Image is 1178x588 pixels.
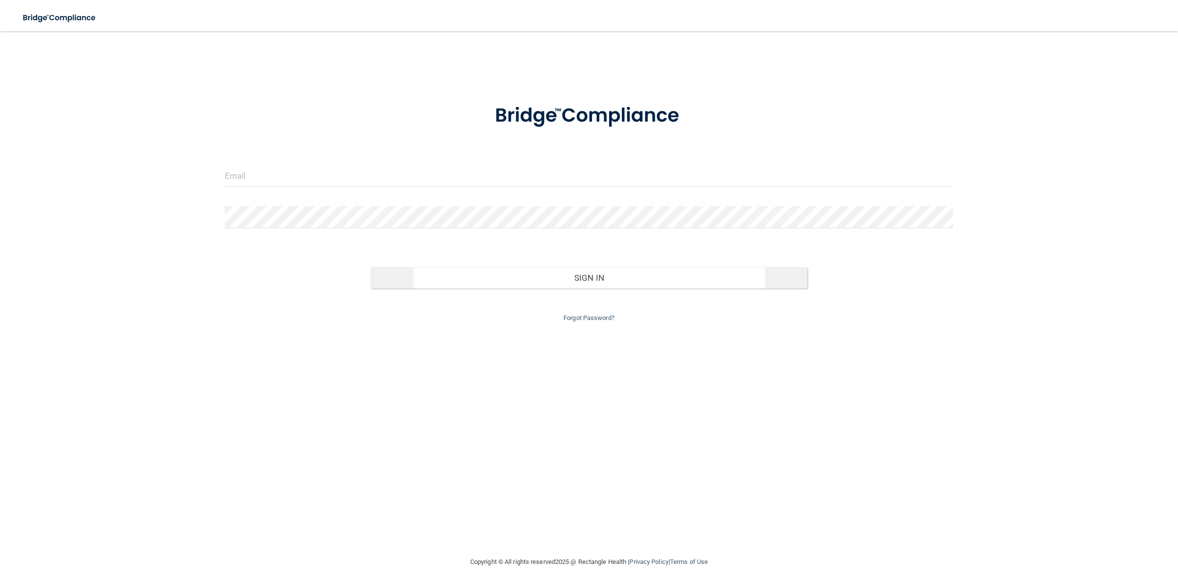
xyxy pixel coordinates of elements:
[563,314,615,321] a: Forgot Password?
[225,165,954,187] input: Email
[410,546,768,578] div: Copyright © All rights reserved 2025 @ Rectangle Health | |
[475,90,703,141] img: bridge_compliance_login_screen.278c3ca4.svg
[371,267,808,289] button: Sign In
[629,558,668,565] a: Privacy Policy
[670,558,708,565] a: Terms of Use
[15,8,105,28] img: bridge_compliance_login_screen.278c3ca4.svg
